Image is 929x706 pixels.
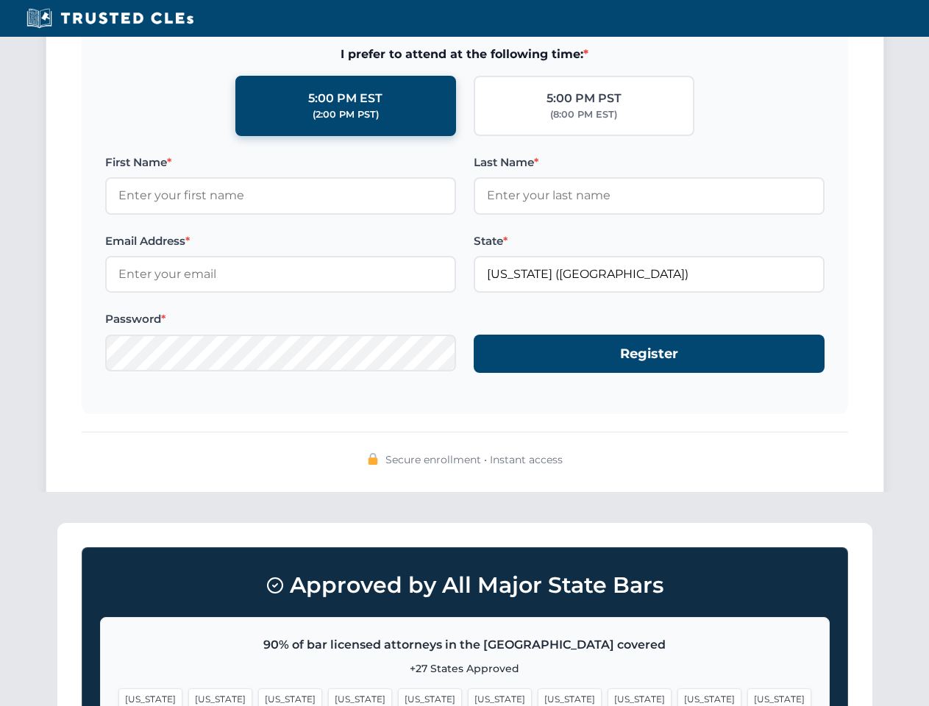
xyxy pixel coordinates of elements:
[105,232,456,250] label: Email Address
[474,335,825,374] button: Register
[105,310,456,328] label: Password
[547,89,622,108] div: 5:00 PM PST
[22,7,198,29] img: Trusted CLEs
[100,566,830,605] h3: Approved by All Major State Bars
[118,660,811,677] p: +27 States Approved
[474,232,825,250] label: State
[550,107,617,122] div: (8:00 PM EST)
[385,452,563,468] span: Secure enrollment • Instant access
[105,45,825,64] span: I prefer to attend at the following time:
[105,154,456,171] label: First Name
[105,177,456,214] input: Enter your first name
[308,89,382,108] div: 5:00 PM EST
[313,107,379,122] div: (2:00 PM PST)
[474,256,825,293] input: California (CA)
[118,635,811,655] p: 90% of bar licensed attorneys in the [GEOGRAPHIC_DATA] covered
[367,453,379,465] img: 🔒
[474,154,825,171] label: Last Name
[474,177,825,214] input: Enter your last name
[105,256,456,293] input: Enter your email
